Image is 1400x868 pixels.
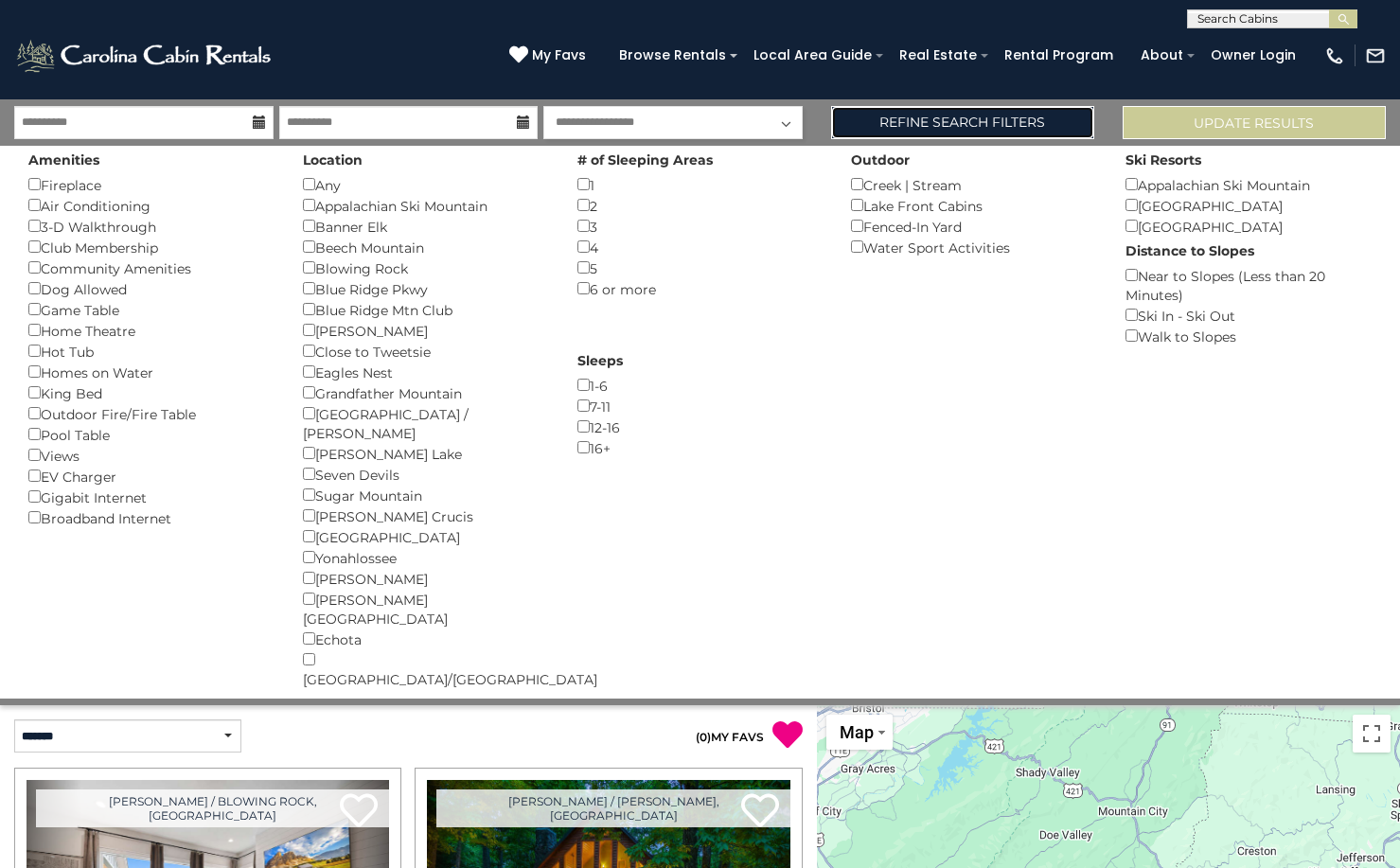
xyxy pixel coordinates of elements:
[1201,41,1305,70] a: Owner Login
[303,443,549,464] div: [PERSON_NAME] Lake
[577,278,824,299] div: 6 or more
[28,257,275,278] div: Community Amenities
[28,195,275,216] div: Air Conditioning
[303,195,549,216] div: Appalachian Ski Mountain
[577,437,824,458] div: 16+
[1125,151,1201,169] label: Ski Resorts
[28,174,275,195] div: Fireplace
[577,151,713,169] label: # of Sleeping Areas
[851,174,1097,195] div: Creek | Stream
[577,195,824,216] div: 2
[36,789,389,827] a: [PERSON_NAME] / Blowing Rock, [GEOGRAPHIC_DATA]
[303,299,549,320] div: Blue Ridge Mtn Club
[303,568,549,589] div: [PERSON_NAME]
[1125,305,1372,326] div: Ski In - Ski Out
[303,589,549,629] div: [PERSON_NAME][GEOGRAPHIC_DATA]
[28,424,275,445] div: Pool Table
[1125,265,1372,305] div: Near to Slopes (Less than 20 Minutes)
[696,730,711,744] span: ( )
[303,174,549,195] div: Any
[851,216,1097,237] div: Fenced-In Yard
[303,278,549,299] div: Blue Ridge Pkwy
[1125,195,1372,216] div: [GEOGRAPHIC_DATA]
[995,41,1123,70] a: Rental Program
[509,45,591,66] a: My Favs
[610,41,735,70] a: Browse Rentals
[303,216,549,237] div: Banner Elk
[28,216,275,237] div: 3-D Walkthrough
[28,151,99,169] label: Amenities
[1125,174,1372,195] div: Appalachian Ski Mountain
[303,257,549,278] div: Blowing Rock
[28,403,275,424] div: Outdoor Fire/Fire Table
[1131,41,1193,70] a: About
[577,396,824,416] div: 7-11
[532,45,586,65] span: My Favs
[1365,45,1386,66] img: mail-regular-white.png
[851,195,1097,216] div: Lake Front Cabins
[840,722,874,742] span: Map
[303,629,549,649] div: Echota
[577,416,824,437] div: 12-16
[303,649,549,689] div: [GEOGRAPHIC_DATA]/[GEOGRAPHIC_DATA]
[28,299,275,320] div: Game Table
[303,547,549,568] div: Yonahlossee
[28,237,275,257] div: Club Membership
[1324,45,1345,66] img: phone-regular-white.png
[14,37,276,75] img: White-1-2.png
[831,106,1094,139] a: Refine Search Filters
[303,505,549,526] div: [PERSON_NAME] Crucis
[303,526,549,547] div: [GEOGRAPHIC_DATA]
[577,375,824,396] div: 1-6
[303,464,549,485] div: Seven Devils
[577,351,623,370] label: Sleeps
[303,403,549,443] div: [GEOGRAPHIC_DATA] / [PERSON_NAME]
[28,362,275,382] div: Homes on Water
[696,730,764,744] a: (0)MY FAVS
[890,41,986,70] a: Real Estate
[28,507,275,528] div: Broadband Internet
[744,41,881,70] a: Local Area Guide
[303,382,549,403] div: Grandfather Mountain
[1125,216,1372,237] div: [GEOGRAPHIC_DATA]
[28,487,275,507] div: Gigabit Internet
[28,445,275,466] div: Views
[1123,106,1386,139] button: Update Results
[577,174,824,195] div: 1
[577,257,824,278] div: 5
[303,320,549,341] div: [PERSON_NAME]
[700,730,707,744] span: 0
[28,278,275,299] div: Dog Allowed
[851,151,910,169] label: Outdoor
[436,789,789,827] a: [PERSON_NAME] / [PERSON_NAME], [GEOGRAPHIC_DATA]
[28,341,275,362] div: Hot Tub
[303,362,549,382] div: Eagles Nest
[303,485,549,505] div: Sugar Mountain
[303,237,549,257] div: Beech Mountain
[1353,715,1391,753] button: Toggle fullscreen view
[1125,326,1372,346] div: Walk to Slopes
[851,237,1097,257] div: Water Sport Activities
[28,320,275,341] div: Home Theatre
[303,151,363,169] label: Location
[1125,241,1254,260] label: Distance to Slopes
[577,216,824,237] div: 3
[28,382,275,403] div: King Bed
[826,715,893,750] button: Change map style
[577,237,824,257] div: 4
[303,341,549,362] div: Close to Tweetsie
[28,466,275,487] div: EV Charger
